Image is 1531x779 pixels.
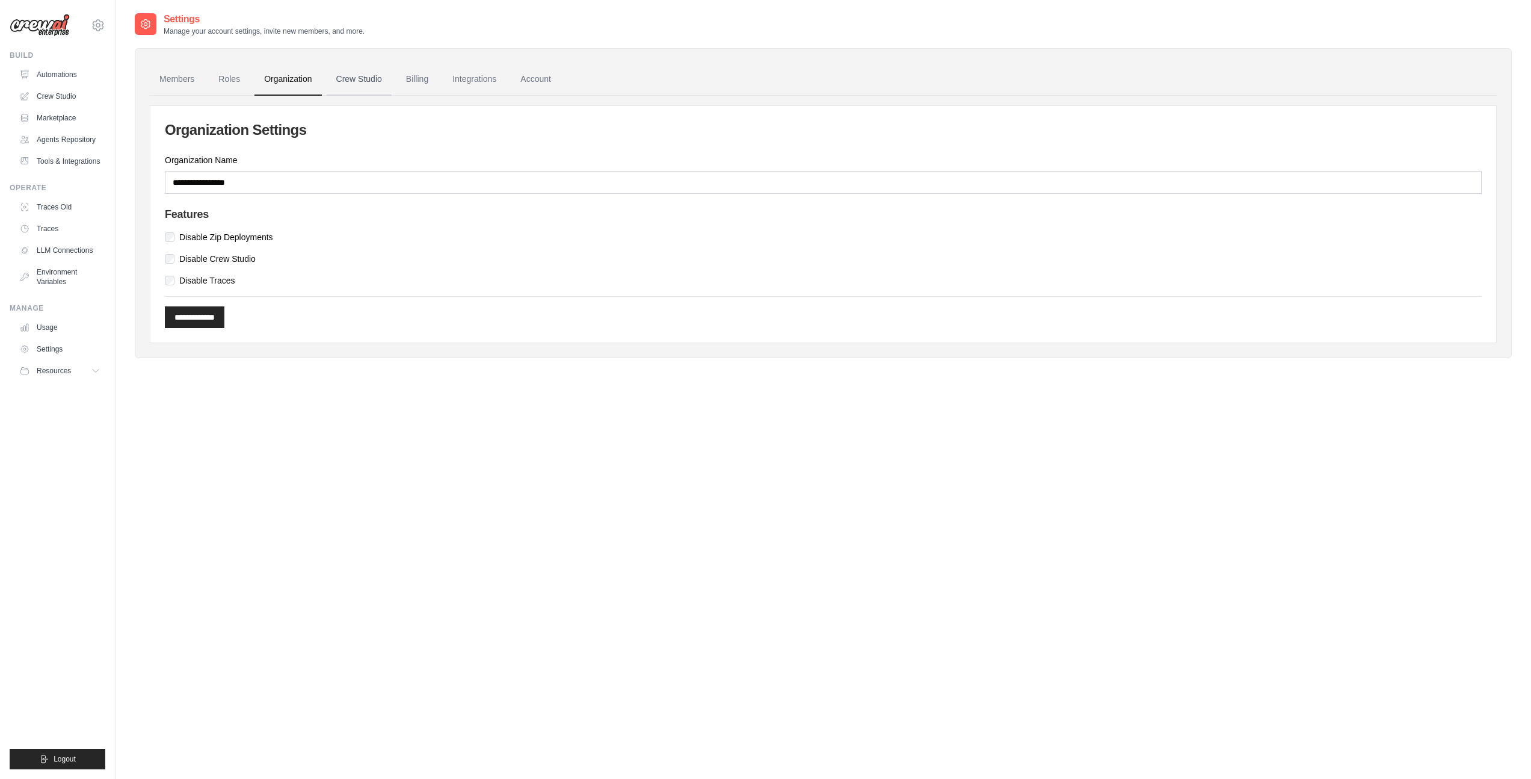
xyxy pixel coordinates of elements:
div: Manage [10,303,105,313]
a: Settings [14,340,105,359]
label: Organization Name [165,154,1482,166]
a: Billing [396,63,438,96]
a: Integrations [443,63,506,96]
label: Disable Traces [179,275,235,287]
span: Logout [54,754,76,764]
button: Resources [14,361,105,380]
span: Resources [37,366,71,376]
img: Logo [10,14,70,37]
h2: Organization Settings [165,120,1482,140]
a: Account [511,63,561,96]
a: Environment Variables [14,262,105,291]
a: Roles [209,63,250,96]
a: Usage [14,318,105,337]
label: Disable Crew Studio [179,253,256,265]
a: Crew Studio [327,63,392,96]
a: Organization [254,63,321,96]
a: Traces [14,219,105,238]
label: Disable Zip Deployments [179,231,273,243]
a: Members [150,63,204,96]
a: Marketplace [14,108,105,128]
p: Manage your account settings, invite new members, and more. [164,26,365,36]
a: Automations [14,65,105,84]
button: Logout [10,749,105,769]
div: Operate [10,183,105,193]
h2: Settings [164,12,365,26]
a: Tools & Integrations [14,152,105,171]
a: Agents Repository [14,130,105,149]
div: Build [10,51,105,60]
a: LLM Connections [14,241,105,260]
h4: Features [165,208,1482,222]
a: Crew Studio [14,87,105,106]
a: Traces Old [14,197,105,217]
